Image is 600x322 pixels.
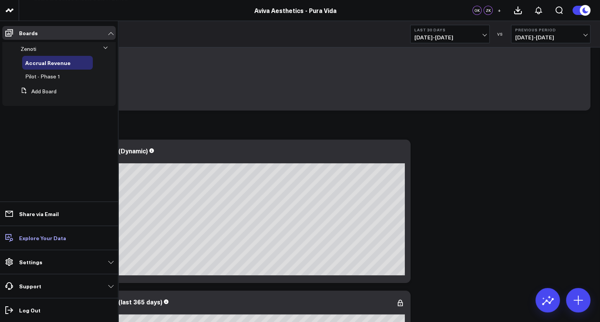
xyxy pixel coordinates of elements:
[19,211,59,217] p: Share via Email
[472,6,482,15] div: OK
[19,259,42,265] p: Settings
[254,6,336,15] a: Aviva Aesthetics - Pura Vida
[19,307,40,313] p: Log Out
[25,60,71,66] a: Accrual Revenue
[19,283,41,289] p: Support
[493,32,507,36] div: VS
[410,25,490,43] button: Last 30 Days[DATE]-[DATE]
[515,28,586,32] b: Previous Period
[25,73,60,80] span: Pilot - Phase 1
[21,46,36,52] a: Zenoti
[495,6,504,15] button: +
[19,235,66,241] p: Explore Your Data
[18,85,57,98] button: Add Board
[414,28,485,32] b: Last 30 Days
[484,6,493,15] div: ZK
[25,73,60,80] a: Pilot - Phase 1
[21,45,36,52] span: Zenoti
[515,34,586,41] span: [DATE] - [DATE]
[2,303,116,317] a: Log Out
[25,59,71,67] span: Accrual Revenue
[511,25,590,43] button: Previous Period[DATE]-[DATE]
[414,34,485,41] span: [DATE] - [DATE]
[19,30,38,36] p: Boards
[498,8,501,13] span: +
